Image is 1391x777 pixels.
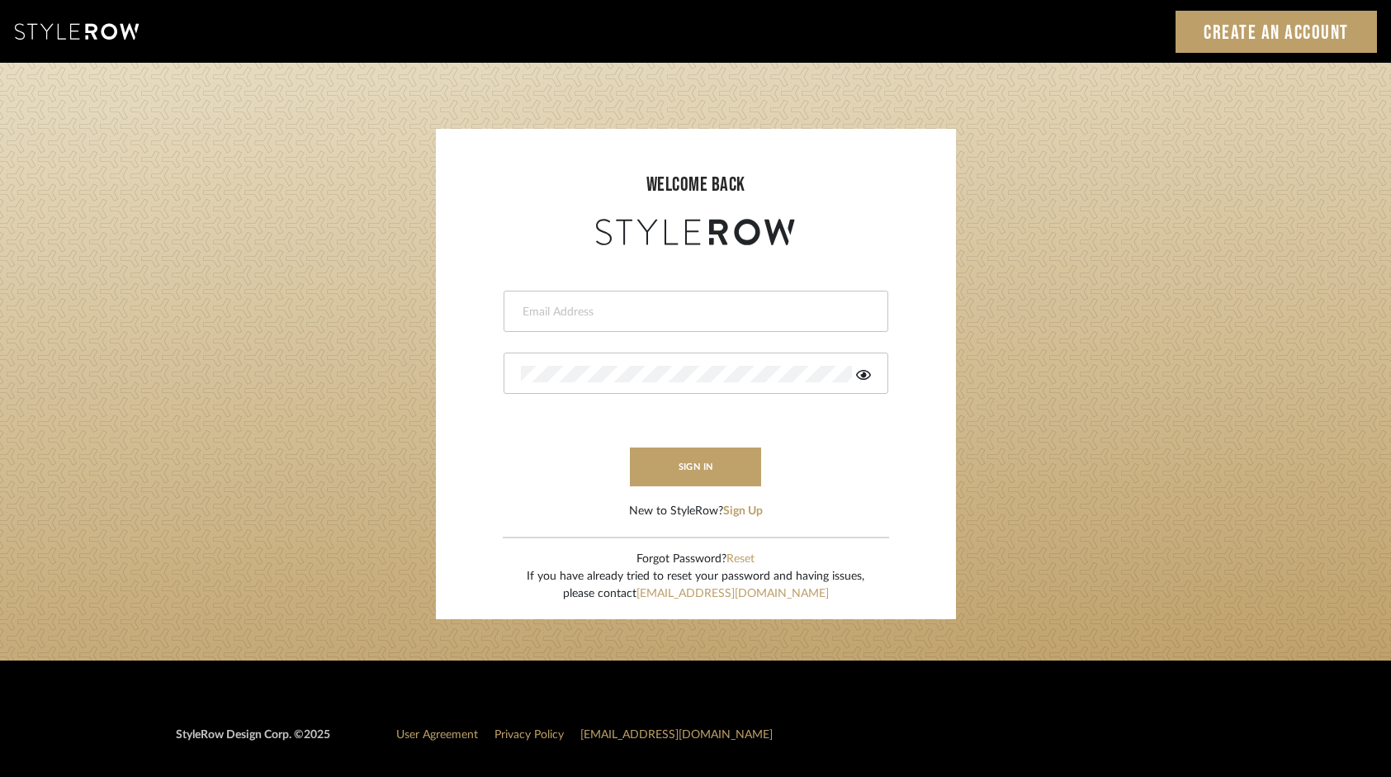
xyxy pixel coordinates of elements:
[726,551,755,568] button: Reset
[527,568,864,603] div: If you have already tried to reset your password and having issues, please contact
[580,729,773,741] a: [EMAIL_ADDRESS][DOMAIN_NAME]
[723,503,763,520] button: Sign Up
[629,503,763,520] div: New to StyleRow?
[452,170,939,200] div: welcome back
[1176,11,1377,53] a: Create an Account
[396,729,478,741] a: User Agreement
[630,448,762,486] button: sign in
[176,727,330,757] div: StyleRow Design Corp. ©2025
[636,588,829,599] a: [EMAIL_ADDRESS][DOMAIN_NAME]
[527,551,864,568] div: Forgot Password?
[521,304,867,320] input: Email Address
[494,729,564,741] a: Privacy Policy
